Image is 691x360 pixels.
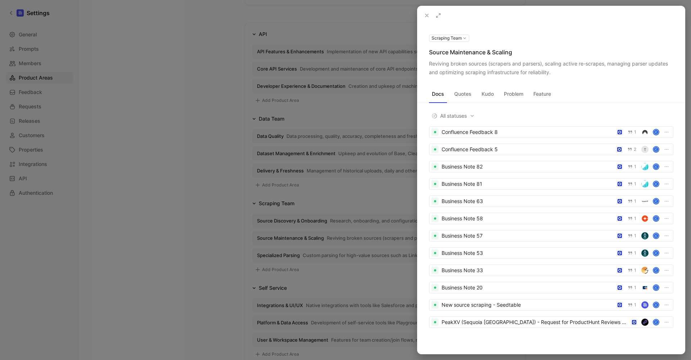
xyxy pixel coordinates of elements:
[429,35,469,42] button: Scraping Team
[442,301,613,309] div: New source scraping - Seedtable
[442,128,613,136] div: Confluence Feedback 8
[442,214,613,223] div: Business Note 58
[432,112,475,120] span: All statuses
[654,164,659,169] div: C
[654,268,659,273] div: C
[641,319,649,326] img: peakxv.com
[634,130,636,134] span: 1
[451,88,474,100] button: Quotes
[626,163,638,171] button: 1
[429,88,447,100] button: Docs
[429,282,673,293] a: Business Note 201C
[641,301,649,309] img: 16eaa5d4-5f4b-4efb-9801-8a83026ef6a8.webp
[429,59,673,77] div: Reviving broken sources (scrapers and parsers), scaling active re-scrapes, managing parser update...
[626,249,638,257] button: 1
[626,284,638,292] button: 1
[641,215,649,222] img: csod.com
[634,251,636,255] span: 1
[641,146,649,153] div: T
[442,283,613,292] div: Business Note 20
[429,144,673,155] a: Confluence Feedback 52TC
[626,180,638,188] button: 1
[429,316,673,328] a: PeakXV (Sequoia [GEOGRAPHIC_DATA]) - Request for ProductHunt Reviews + Hunters/Makers Li urlsC
[654,181,659,186] div: C
[442,197,613,206] div: Business Note 63
[634,234,636,238] span: 1
[429,213,673,224] a: Business Note 581C
[442,145,613,154] div: Confluence Feedback 5
[654,302,659,307] div: C
[442,231,613,240] div: Business Note 57
[429,111,477,121] button: All statuses
[442,180,613,188] div: Business Note 81
[634,165,636,169] span: 1
[429,299,673,311] a: New source scraping - Seedtable1C
[654,216,659,221] div: C
[641,249,649,257] img: landbase.com
[654,320,659,325] div: C
[626,266,638,274] button: 1
[626,128,638,136] button: 1
[429,178,673,190] a: Business Note 811C
[626,232,638,240] button: 1
[654,285,659,290] div: C
[641,129,649,136] img: nordsec.com
[429,195,673,207] a: Business Note 631C
[429,126,673,138] a: Confluence Feedback 81C
[442,318,628,327] div: PeakXV (Sequoia [GEOGRAPHIC_DATA]) - Request for ProductHunt Reviews + Hunters/Makers Li urls
[429,230,673,242] a: Business Note 571C
[442,249,613,257] div: Business Note 53
[626,145,638,153] button: 2
[501,88,526,100] button: Problem
[479,88,497,100] button: Kudo
[634,199,636,203] span: 1
[641,232,649,239] img: landbase.com
[641,267,649,274] img: smarte.pro
[634,268,636,273] span: 1
[634,147,636,152] span: 2
[654,233,659,238] div: C
[634,303,636,307] span: 1
[634,285,636,290] span: 1
[641,180,649,188] img: enlyft.com
[429,161,673,172] a: Business Note 821C
[429,247,673,259] a: Business Note 531C
[654,251,659,256] div: C
[641,284,649,291] img: cbinsights.com
[626,197,638,205] button: 1
[429,265,673,276] a: Business Note 331C
[641,163,649,170] img: enlyft.com
[626,301,638,309] button: 1
[634,216,636,221] span: 1
[641,198,649,205] img: telemetryllc.com
[429,48,673,57] div: Source Maintenance & Scaling
[654,147,659,152] div: C
[626,215,638,222] button: 1
[654,130,659,135] div: C
[530,88,554,100] button: Feature
[654,199,659,204] div: C
[442,162,613,171] div: Business Note 82
[634,182,636,186] span: 1
[442,266,613,275] div: Business Note 33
